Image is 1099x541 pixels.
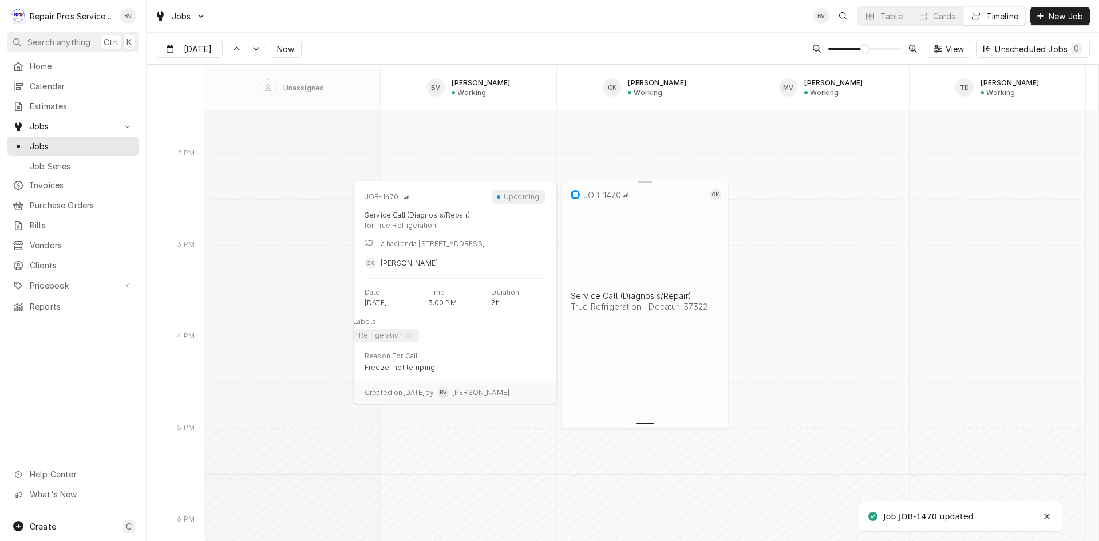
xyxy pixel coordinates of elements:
[10,8,26,24] div: R
[491,288,519,297] p: Duration
[986,10,1018,22] div: Timeline
[7,485,139,504] a: Go to What's New
[365,221,545,230] div: for True Refrigeration
[452,78,510,87] div: [PERSON_NAME]
[365,258,376,269] div: CK
[30,301,133,313] span: Reports
[275,43,297,55] span: Now
[452,388,509,397] span: [PERSON_NAME]
[779,78,797,97] div: Mindy Volker's Avatar
[30,279,116,291] span: Pricebook
[365,388,434,397] span: Created on [DATE] by
[457,88,486,97] div: Working
[365,298,387,307] p: [DATE]
[365,211,470,220] div: Service Call (Diagnosis/Repair)
[7,32,139,52] button: Search anythingCtrlK
[7,137,139,156] a: Jobs
[428,288,445,297] p: Time
[1046,10,1085,22] span: New Job
[365,288,381,297] p: Date
[955,78,974,97] div: TD
[710,189,721,200] div: Caleb Kvale's Avatar
[710,189,721,200] div: CK
[437,387,449,398] div: BV
[804,78,863,87] div: [PERSON_NAME]
[7,465,139,484] a: Go to Help Center
[377,239,485,248] p: La hacienda [STREET_ADDRESS]
[7,117,139,136] a: Go to Jobs
[30,140,133,152] span: Jobs
[880,10,903,22] div: Table
[30,120,116,132] span: Jobs
[270,40,302,58] button: Now
[7,256,139,275] a: Clients
[603,78,621,97] div: Caleb Kvale's Avatar
[10,8,26,24] div: Repair Pros Services Inc's Avatar
[7,157,139,176] a: Job Series
[126,36,132,48] span: K
[172,148,200,161] div: 2 PM
[7,276,139,295] a: Go to Pricebook
[365,192,398,202] div: JOB-1470
[120,8,136,24] div: BV
[7,176,139,195] a: Invoices
[628,78,686,87] div: [PERSON_NAME]
[7,97,139,116] a: Estimates
[976,40,1090,58] button: Unscheduled Jobs0
[813,8,829,24] div: Brian Volker's Avatar
[428,298,457,307] p: 3:00 PM
[30,160,133,172] span: Job Series
[502,192,541,202] div: Upcoming
[204,65,1086,110] div: SPACE for context menu
[933,10,956,22] div: Cards
[104,36,118,48] span: Ctrl
[7,57,139,76] a: Home
[147,65,204,110] div: SPACE for context menu
[30,179,133,191] span: Invoices
[283,84,325,92] div: Unassigned
[150,7,211,26] a: Go to Jobs
[7,196,139,215] a: Purchase Orders
[171,515,200,527] div: 6 PM
[986,88,1015,97] div: Working
[30,60,133,72] span: Home
[603,78,621,97] div: CK
[27,36,90,48] span: Search anything
[426,78,445,97] div: Brian Volker's Avatar
[955,78,974,97] div: Tim Daugherty's Avatar
[927,40,972,58] button: View
[491,298,499,307] p: 2h
[381,259,438,267] span: [PERSON_NAME]
[583,190,621,200] div: JOB-1470
[30,80,133,92] span: Calendar
[30,100,133,112] span: Estimates
[30,239,133,251] span: Vendors
[126,520,132,532] span: C
[156,40,223,58] button: [DATE]
[437,387,449,398] div: Brian Volker's Avatar
[365,258,376,269] div: Caleb Kvale's Avatar
[7,297,139,316] a: Reports
[1030,7,1090,25] button: New Job
[571,302,719,311] div: True Refrigeration | Decatur, 37322
[365,363,437,372] p: Freezer not temping.
[30,10,114,22] div: Repair Pros Services Inc
[358,331,414,340] div: Refrigeration ❄️
[810,88,839,97] div: Working
[813,8,829,24] div: BV
[426,78,445,97] div: BV
[7,216,139,235] a: Bills
[120,8,136,24] div: Brian Volker's Avatar
[365,352,417,361] p: Reason For Call
[7,77,139,96] a: Calendar
[834,7,852,25] button: Open search
[30,522,56,531] span: Create
[30,199,133,211] span: Purchase Orders
[30,488,132,500] span: What's New
[943,43,967,55] span: View
[981,78,1039,87] div: [PERSON_NAME]
[353,317,376,326] p: Labels
[30,259,133,271] span: Clients
[7,236,139,255] a: Vendors
[779,78,797,97] div: MV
